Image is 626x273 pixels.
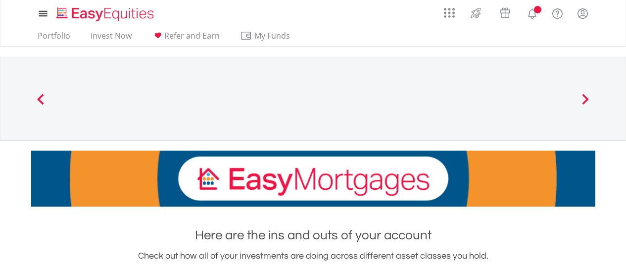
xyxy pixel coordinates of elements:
a: Portfolio [34,31,74,46]
a: Vouchers [490,2,520,21]
img: EasyEquities_Logo.png [54,6,158,22]
a: AppsGrid [437,2,461,18]
img: grid-menu-icon.svg [444,7,455,18]
h1: Here are the ins and outs of your account [31,226,595,244]
img: EasyMortage Promotion Banner [31,151,595,207]
img: vouchers-v2.svg [497,5,513,21]
img: thrive-v2.svg [468,5,484,21]
a: Refer and Earn [148,31,224,46]
a: Home page [52,2,158,22]
span: My Funds [240,29,305,42]
a: Notifications [520,2,545,22]
a: My Profile [570,2,595,24]
a: Invest Now [87,31,136,46]
span: Refer and Earn [164,30,220,41]
a: FAQ's and Support [545,2,570,22]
